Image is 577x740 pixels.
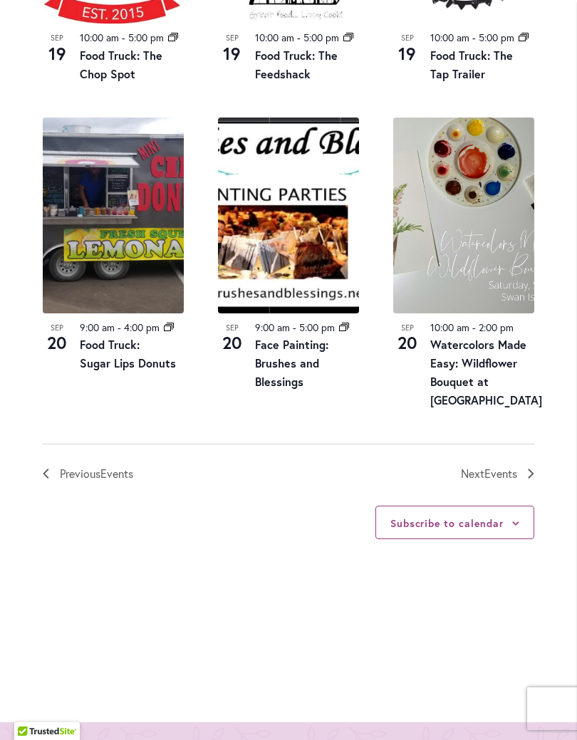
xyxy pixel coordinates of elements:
span: - [472,321,476,334]
a: Face Painting: Brushes and Blessings [255,337,328,389]
time: 9:00 am [80,321,115,334]
span: Events [100,466,133,481]
a: Food Truck: Sugar Lips Donuts [80,337,176,370]
span: - [293,321,296,334]
span: 19 [393,41,422,66]
a: Food Truck: The Feedshack [255,48,338,81]
span: Previous [60,464,133,483]
time: 2:00 pm [479,321,514,334]
span: 20 [393,330,422,355]
span: - [122,31,125,44]
span: Next [461,464,517,483]
img: Food Truck: Sugar Lips Apple Cider Donuts [43,118,184,313]
span: 20 [218,330,246,355]
time: 5:00 pm [128,31,164,44]
span: - [118,321,121,334]
time: 5:00 pm [303,31,339,44]
a: Previous Events [43,464,133,483]
span: Sep [218,322,246,334]
span: Sep [43,32,71,44]
time: 10:00 am [255,31,294,44]
a: Next Events [461,464,534,483]
time: 10:00 am [430,31,469,44]
span: Sep [393,322,422,334]
img: 25cdfb0fdae5fac2d41c26229c463054 [393,118,534,313]
img: Brushes and Blessings – Face Painting [218,118,359,313]
span: - [297,31,301,44]
a: Food Truck: The Chop Spot [80,48,162,81]
time: 4:00 pm [124,321,160,334]
a: Food Truck: The Tap Trailer [430,48,513,81]
a: Watercolors Made Easy: Wildflower Bouquet at [GEOGRAPHIC_DATA] [430,337,542,407]
span: Sep [218,32,246,44]
span: - [472,31,476,44]
time: 10:00 am [430,321,469,334]
span: Sep [393,32,422,44]
span: 19 [218,41,246,66]
time: 5:00 pm [479,31,514,44]
time: 9:00 am [255,321,290,334]
span: Sep [43,322,71,334]
span: Events [484,466,517,481]
time: 10:00 am [80,31,119,44]
span: 20 [43,330,71,355]
time: 5:00 pm [299,321,335,334]
button: Subscribe to calendar [390,516,504,530]
iframe: Launch Accessibility Center [11,689,51,729]
span: 19 [43,41,71,66]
